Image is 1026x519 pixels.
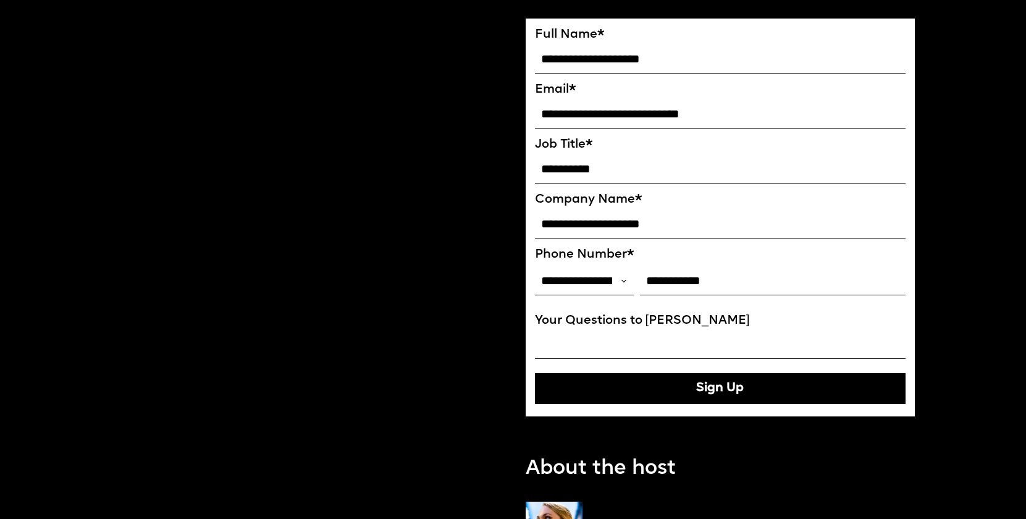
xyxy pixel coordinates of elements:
label: Company Name [535,193,906,208]
button: Sign Up [535,373,906,404]
label: Phone Number [535,248,906,263]
label: Your Questions to [PERSON_NAME] [535,314,906,329]
p: About the host [526,454,676,484]
label: Job Title [535,138,906,153]
label: Email [535,83,906,98]
label: Full Name [535,28,906,43]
